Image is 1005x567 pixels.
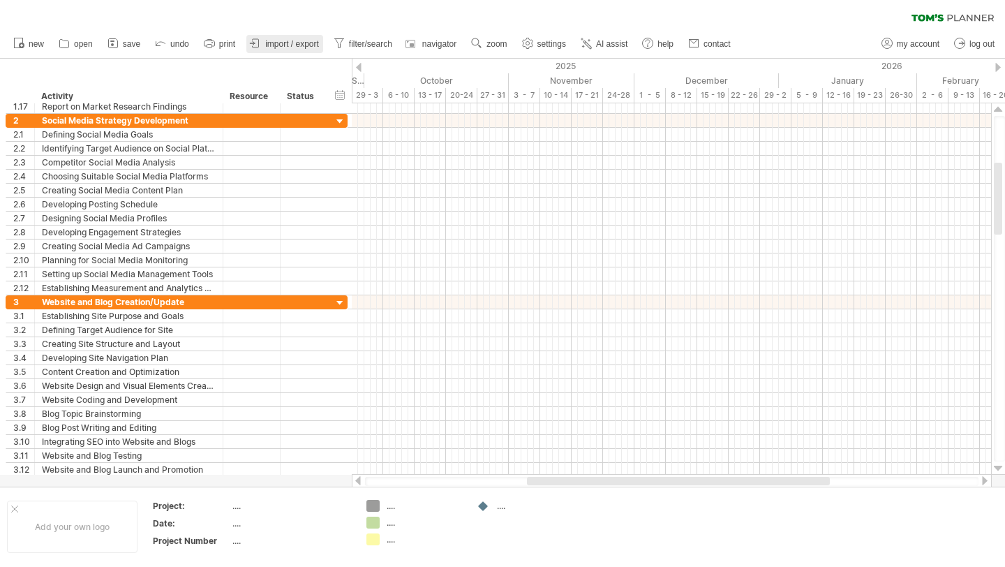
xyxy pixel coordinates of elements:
a: log out [951,35,999,53]
span: my account [897,39,939,49]
div: October 2025 [364,73,509,88]
div: Website Design and Visual Elements Creation [42,379,216,392]
div: 29 - 3 [352,88,383,103]
div: .... [232,517,350,529]
div: Identifying Target Audience on Social Platforms [42,142,216,155]
span: contact [703,39,731,49]
div: 8 - 12 [666,88,697,103]
a: AI assist [577,35,632,53]
div: Website and Blog Testing [42,449,216,462]
div: Developing Engagement Strategies [42,226,216,239]
div: Project Number [153,535,230,547]
div: 3.11 [13,449,34,462]
div: 2.7 [13,212,34,225]
div: 2 - 6 [917,88,948,103]
div: 2.8 [13,226,34,239]
div: 2.4 [13,170,34,183]
div: 3.2 [13,323,34,337]
div: Blog Topic Brainstorming [42,407,216,420]
div: Integrating SEO into Website and Blogs [42,435,216,448]
div: .... [497,500,573,512]
div: 2.9 [13,240,34,253]
span: filter/search [349,39,392,49]
div: December 2025 [634,73,779,88]
div: 3.8 [13,407,34,420]
div: .... [387,500,463,512]
div: Activity [41,89,215,103]
div: November 2025 [509,73,634,88]
div: 10 - 14 [540,88,572,103]
div: 2.2 [13,142,34,155]
div: Resource [230,89,272,103]
div: 3 - 7 [509,88,540,103]
div: Choosing Suitable Social Media Platforms [42,170,216,183]
div: 5 - 9 [791,88,823,103]
div: Defining Target Audience for Site [42,323,216,337]
div: 2.1 [13,128,34,141]
a: help [639,35,678,53]
span: import / export [265,39,319,49]
div: 13 - 17 [415,88,446,103]
span: log out [969,39,995,49]
div: Establishing Measurement and Analytics Plan [42,281,216,295]
div: Establishing Site Purpose and Goals [42,309,216,323]
div: 20-24 [446,88,477,103]
a: my account [878,35,944,53]
a: contact [685,35,735,53]
div: Social Media Strategy Development [42,114,216,127]
div: Developing Site Navigation Plan [42,351,216,364]
div: 1.17 [13,100,34,113]
div: 3.12 [13,463,34,476]
div: Designing Social Media Profiles [42,212,216,225]
div: 27 - 31 [477,88,509,103]
div: 29 - 2 [760,88,791,103]
div: Report on Market Research Findings [42,100,216,113]
a: print [200,35,239,53]
div: 3.6 [13,379,34,392]
div: 15 - 19 [697,88,729,103]
div: .... [387,517,463,529]
div: 2.10 [13,253,34,267]
div: 9 - 13 [948,88,980,103]
div: Website and Blog Creation/Update [42,295,216,309]
div: 2 [13,114,34,127]
div: 3.5 [13,365,34,378]
span: open [74,39,93,49]
div: 2.5 [13,184,34,197]
div: 2.11 [13,267,34,281]
div: Status [287,89,318,103]
div: Creating Social Media Ad Campaigns [42,240,216,253]
div: Competitor Social Media Analysis [42,156,216,169]
div: 2.6 [13,198,34,211]
a: import / export [246,35,323,53]
div: 24-28 [603,88,634,103]
div: 2.3 [13,156,34,169]
div: 3.7 [13,393,34,406]
div: 19 - 23 [854,88,886,103]
div: Planning for Social Media Monitoring [42,253,216,267]
a: settings [519,35,570,53]
div: Date: [153,517,230,529]
div: Setting up Social Media Management Tools [42,267,216,281]
div: Creating Site Structure and Layout [42,337,216,351]
a: undo [151,35,193,53]
div: Developing Posting Schedule [42,198,216,211]
span: undo [170,39,189,49]
div: 3.1 [13,309,34,323]
div: 3 [13,295,34,309]
div: 26-30 [886,88,917,103]
div: Creating Social Media Content Plan [42,184,216,197]
span: settings [537,39,566,49]
div: 2.12 [13,281,34,295]
div: .... [232,535,350,547]
a: open [55,35,97,53]
div: 17 - 21 [572,88,603,103]
span: help [657,39,673,49]
div: Website and Blog Launch and Promotion [42,463,216,476]
span: save [123,39,140,49]
span: navigator [422,39,456,49]
a: navigator [403,35,461,53]
div: January 2026 [779,73,917,88]
div: .... [387,533,463,545]
div: .... [232,500,350,512]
